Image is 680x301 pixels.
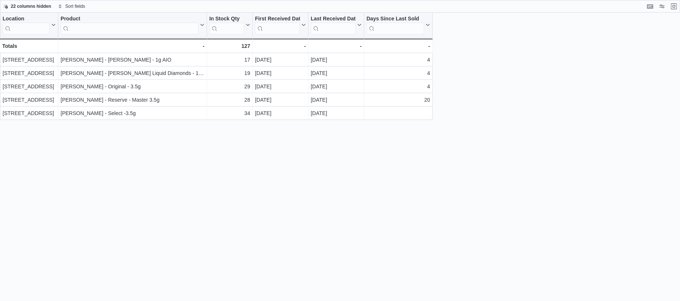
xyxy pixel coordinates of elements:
[209,69,250,78] div: 19
[366,16,424,35] div: Days Since Last Sold
[255,55,306,64] div: [DATE]
[311,82,362,91] div: [DATE]
[61,16,204,35] button: Product
[209,42,250,50] div: 127
[209,16,244,35] div: In Stock Qty
[311,16,356,35] div: Last Received Date
[61,16,198,23] div: Product
[3,16,50,23] div: Location
[366,55,430,64] div: 4
[65,3,85,9] span: Sort fields
[255,109,306,118] div: [DATE]
[3,16,50,35] div: Location
[3,55,56,64] div: [STREET_ADDRESS]
[3,95,56,104] div: [STREET_ADDRESS]
[366,16,430,35] button: Days Since Last Sold
[255,42,306,50] div: -
[657,2,666,11] button: Display options
[311,55,362,64] div: [DATE]
[61,42,204,50] div: -
[311,95,362,104] div: [DATE]
[311,16,356,23] div: Last Received Date
[209,55,250,64] div: 17
[61,109,204,118] div: [PERSON_NAME] - Select -3.5g
[255,16,300,23] div: First Received Date
[11,3,51,9] span: 22 columns hidden
[3,16,56,35] button: Location
[311,16,362,35] button: Last Received Date
[3,69,56,78] div: [STREET_ADDRESS]
[3,109,56,118] div: [STREET_ADDRESS]
[209,82,250,91] div: 29
[311,69,362,78] div: [DATE]
[0,2,54,11] button: 22 columns hidden
[255,16,306,35] button: First Received Date
[61,55,204,64] div: [PERSON_NAME] - [PERSON_NAME] - 1g AIO
[311,109,362,118] div: [DATE]
[366,16,424,23] div: Days Since Last Sold
[311,42,362,50] div: -
[366,95,430,104] div: 20
[61,16,198,35] div: Product
[61,69,204,78] div: [PERSON_NAME] - [PERSON_NAME] Liquid Diamonds - 1g Cartridge
[3,82,56,91] div: [STREET_ADDRESS]
[209,109,250,118] div: 34
[669,2,678,11] button: Exit fullscreen
[255,95,306,104] div: [DATE]
[366,82,430,91] div: 4
[366,42,430,50] div: -
[255,82,306,91] div: [DATE]
[2,42,56,50] div: Totals
[209,95,250,104] div: 28
[645,2,654,11] button: Keyboard shortcuts
[255,69,306,78] div: [DATE]
[366,69,430,78] div: 4
[209,16,244,23] div: In Stock Qty
[209,16,250,35] button: In Stock Qty
[55,2,88,11] button: Sort fields
[255,16,300,35] div: First Received Date
[61,82,204,91] div: [PERSON_NAME] - Original - 3.5g
[61,95,204,104] div: [PERSON_NAME] - Reserve - Master 3.5g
